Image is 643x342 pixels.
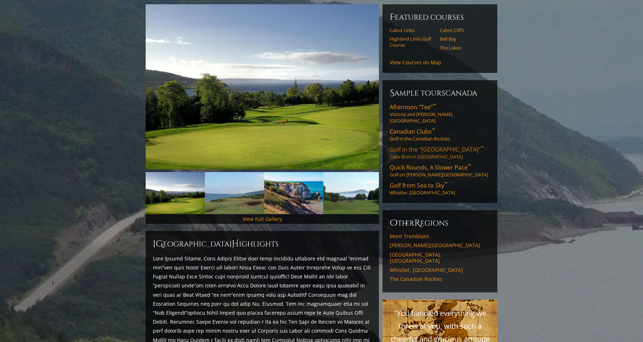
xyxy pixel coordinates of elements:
span: H [232,238,239,250]
h6: Sample ToursCanada [390,87,490,99]
h6: Featured Courses [390,11,490,23]
a: Cabot Cliffs [440,27,485,33]
span: Golf from Sea to Sky [390,181,447,189]
span: O [390,217,398,229]
a: Bell Bay [440,36,485,42]
span: Quick Rounds, A Slower Pace [390,163,471,171]
a: The Lakes [440,45,485,51]
a: View Full Gallery [243,216,282,222]
a: Cabot Links [390,27,435,33]
a: Canadian Clubs™Golf in the Canadian Rockies [390,128,490,142]
span: R [414,217,420,229]
span: Canadian Clubs [390,128,435,135]
span: Golf in the “[GEOGRAPHIC_DATA]” [390,145,484,153]
sup: ™ [480,145,484,151]
sup: ™ [433,102,436,108]
a: Mont Tremblant [390,233,490,240]
a: Afternoon “Tee”™Victoria and [PERSON_NAME][GEOGRAPHIC_DATA] [390,103,490,124]
span: Afternoon “Tee” [390,103,436,111]
a: The Canadian Rockies [390,276,490,282]
sup: ™ [444,181,447,187]
a: [PERSON_NAME][GEOGRAPHIC_DATA] [390,242,490,249]
a: Golf in the “[GEOGRAPHIC_DATA]”™Cape Breton [GEOGRAPHIC_DATA] [390,145,490,160]
a: View Courses on Map [390,59,441,66]
h2: [GEOGRAPHIC_DATA] ighlights [153,238,372,250]
a: Whistler, [GEOGRAPHIC_DATA] [390,267,490,273]
sup: ™ [468,163,471,169]
h6: ther egions [390,217,490,229]
a: Golf from Sea to Sky™Whistler, [GEOGRAPHIC_DATA] [390,181,490,196]
a: Highland Links Golf Course [390,36,435,48]
sup: ™ [432,127,435,133]
a: Quick Rounds, A Slower Pace™Golf on [PERSON_NAME][GEOGRAPHIC_DATA] [390,163,490,178]
a: [GEOGRAPHIC_DATA], [GEOGRAPHIC_DATA] [390,251,490,264]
